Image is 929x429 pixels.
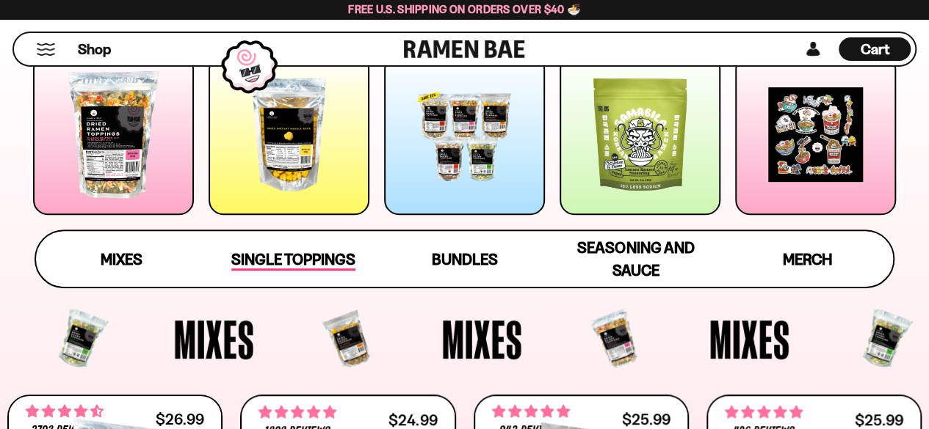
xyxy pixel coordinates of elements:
[36,231,207,287] a: Mixes
[550,231,721,287] a: Seasoning and Sauce
[78,40,111,59] span: Shop
[861,40,889,58] span: Cart
[577,238,694,279] span: Seasoning and Sauce
[783,250,832,268] span: Merch
[26,402,104,421] span: 4.68 stars
[622,412,670,426] div: $25.99
[78,37,111,61] a: Shop
[174,312,255,366] span: Mixes
[855,413,903,427] div: $25.99
[388,413,437,427] div: $24.99
[101,250,142,268] span: Mixes
[208,231,379,287] a: Single Toppings
[492,402,570,421] span: 4.75 stars
[156,412,204,426] div: $26.99
[725,403,803,422] span: 4.76 stars
[231,250,355,271] span: Single Toppings
[709,312,790,366] span: Mixes
[348,2,581,16] span: Free U.S. Shipping on Orders over $40 🍜
[259,403,336,422] span: 4.76 stars
[721,231,892,287] a: Merch
[431,250,497,268] span: Bundles
[442,312,523,366] span: Mixes
[379,231,550,287] a: Bundles
[36,43,56,56] button: Mobile Menu Trigger
[839,33,911,65] a: Cart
